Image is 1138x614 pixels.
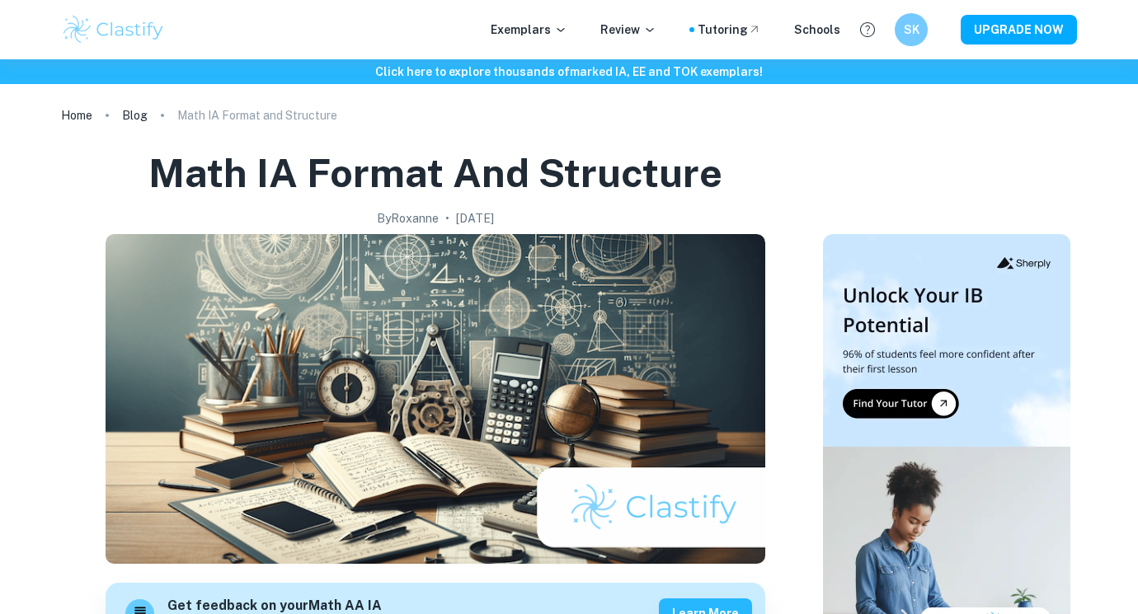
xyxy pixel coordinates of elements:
[902,21,921,39] h6: SK
[698,21,761,39] a: Tutoring
[3,63,1135,81] h6: Click here to explore thousands of marked IA, EE and TOK exemplars !
[491,21,567,39] p: Exemplars
[377,209,439,227] h2: By Roxanne
[61,13,166,46] img: Clastify logo
[961,15,1077,45] button: UPGRADE NOW
[61,104,92,127] a: Home
[106,234,765,564] img: Math IA Format and Structure cover image
[794,21,840,39] a: Schools
[456,209,494,227] h2: [DATE]
[148,147,722,199] h1: Math IA Format and Structure
[445,209,449,227] p: •
[177,106,337,124] p: Math IA Format and Structure
[895,13,928,46] button: SK
[122,104,148,127] a: Blog
[600,21,656,39] p: Review
[853,16,882,44] button: Help and Feedback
